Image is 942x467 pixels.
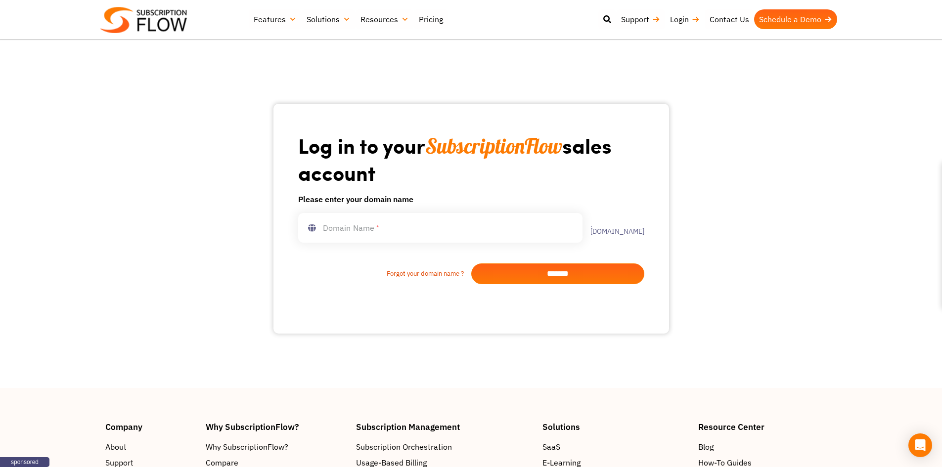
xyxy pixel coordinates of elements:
[105,441,127,453] span: About
[356,441,452,453] span: Subscription Orchestration
[105,441,196,453] a: About
[754,9,837,29] a: Schedule a Demo
[356,441,533,453] a: Subscription Orchestration
[698,441,714,453] span: Blog
[583,221,644,235] label: .[DOMAIN_NAME]
[908,433,932,457] div: Open Intercom Messenger
[705,9,754,29] a: Contact Us
[356,9,414,29] a: Resources
[302,9,356,29] a: Solutions
[298,132,644,185] h1: Log in to your sales account
[698,441,837,453] a: Blog
[105,423,196,431] h4: Company
[206,441,346,453] a: Why SubscriptionFlow?
[698,423,837,431] h4: Resource Center
[665,9,705,29] a: Login
[616,9,665,29] a: Support
[100,7,187,33] img: Subscriptionflow
[542,441,688,453] a: SaaS
[542,423,688,431] h4: Solutions
[414,9,448,29] a: Pricing
[425,133,562,159] span: SubscriptionFlow
[542,441,560,453] span: SaaS
[356,423,533,431] h4: Subscription Management
[298,193,644,205] h6: Please enter your domain name
[206,441,288,453] span: Why SubscriptionFlow?
[249,9,302,29] a: Features
[206,423,346,431] h4: Why SubscriptionFlow?
[298,269,471,279] a: Forgot your domain name ?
